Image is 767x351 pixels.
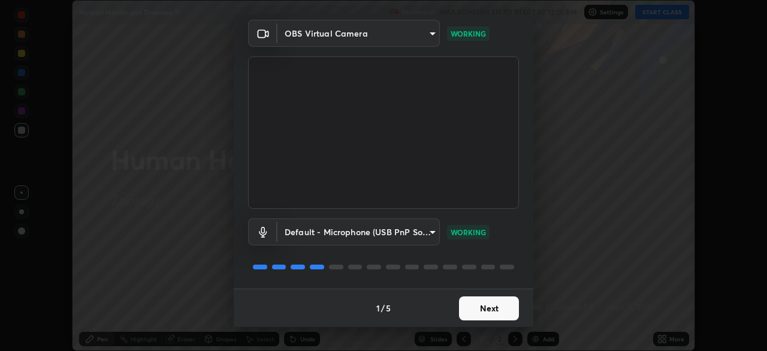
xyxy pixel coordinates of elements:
div: OBS Virtual Camera [277,20,440,47]
h4: 1 [376,302,380,314]
p: WORKING [451,28,486,39]
h4: 5 [386,302,391,314]
h4: / [381,302,385,314]
button: Next [459,296,519,320]
div: OBS Virtual Camera [277,218,440,245]
p: WORKING [451,227,486,238]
